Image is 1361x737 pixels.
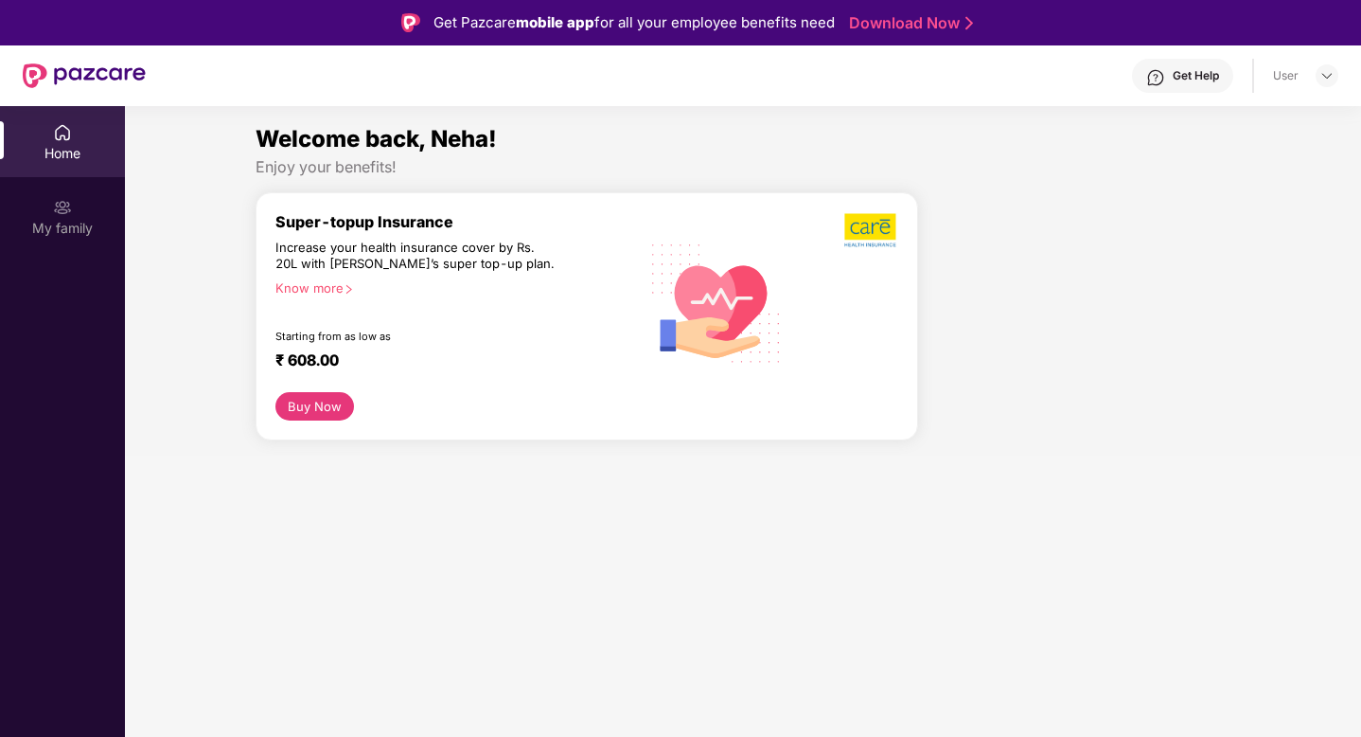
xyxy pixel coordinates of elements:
img: Logo [401,13,420,32]
div: Get Pazcare for all your employee benefits need [433,11,835,34]
div: Super-topup Insurance [275,212,639,231]
div: Increase your health insurance cover by Rs. 20L with [PERSON_NAME]’s super top-up plan. [275,240,557,273]
img: svg+xml;base64,PHN2ZyBpZD0iRHJvcGRvd24tMzJ4MzIiIHhtbG5zPSJodHRwOi8vd3d3LnczLm9yZy8yMDAwL3N2ZyIgd2... [1319,68,1334,83]
img: b5dec4f62d2307b9de63beb79f102df3.png [844,212,898,248]
div: Enjoy your benefits! [256,157,1231,177]
img: svg+xml;base64,PHN2ZyB3aWR0aD0iMjAiIGhlaWdodD0iMjAiIHZpZXdCb3g9IjAgMCAyMCAyMCIgZmlsbD0ibm9uZSIgeG... [53,198,72,217]
button: Buy Now [275,392,354,421]
div: Know more [275,280,627,294]
span: right [344,284,354,295]
img: svg+xml;base64,PHN2ZyBpZD0iSG9tZSIgeG1sbnM9Imh0dHA6Ly93d3cudzMub3JnLzIwMDAvc3ZnIiB3aWR0aD0iMjAiIG... [53,123,72,142]
img: svg+xml;base64,PHN2ZyBpZD0iSGVscC0zMngzMiIgeG1sbnM9Imh0dHA6Ly93d3cudzMub3JnLzIwMDAvc3ZnIiB3aWR0aD... [1146,68,1165,87]
div: User [1273,68,1299,83]
span: Welcome back, Neha! [256,125,497,153]
div: ₹ 608.00 [275,351,620,373]
img: svg+xml;base64,PHN2ZyB4bWxucz0iaHR0cDovL3d3dy53My5vcmcvMjAwMC9zdmciIHhtbG5zOnhsaW5rPSJodHRwOi8vd3... [639,223,795,381]
div: Get Help [1173,68,1219,83]
img: New Pazcare Logo [23,63,146,88]
strong: mobile app [516,13,594,31]
div: Starting from as low as [275,330,558,343]
a: Download Now [849,13,967,33]
img: Stroke [965,13,973,33]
